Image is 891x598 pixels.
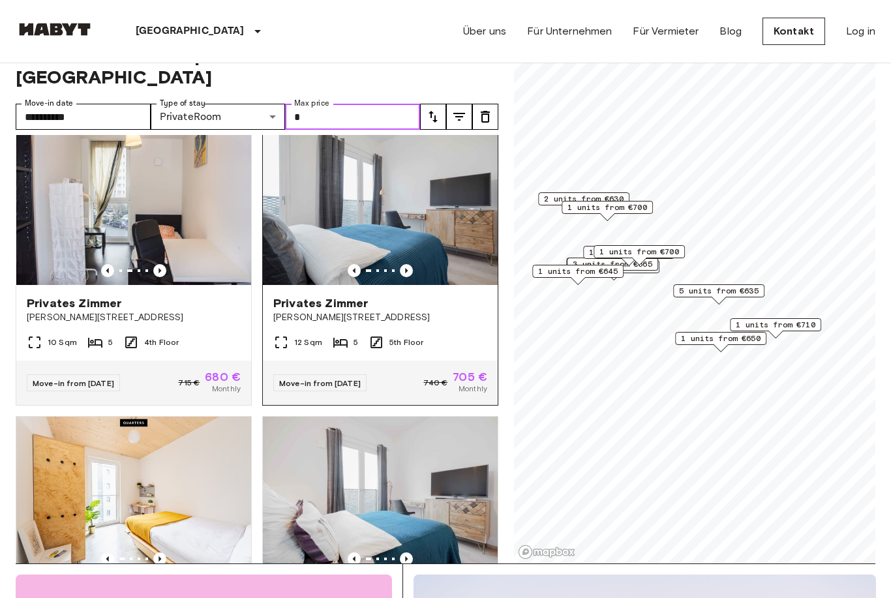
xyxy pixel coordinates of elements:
span: 1 units from €645 [538,265,618,277]
span: 1 units from €700 [599,246,679,258]
a: Mapbox logo [518,545,575,560]
div: Map marker [532,265,624,285]
label: Move-in date [25,98,73,109]
button: Previous image [400,552,413,565]
span: 1 units from €710 [736,319,815,331]
span: 1 units from €650 [681,333,761,344]
span: 4th Floor [144,336,179,348]
input: Choose date, selected date is 31 Oct 2025 [16,104,151,130]
span: Move-in from [DATE] [279,378,361,388]
div: Map marker [538,192,629,213]
div: PrivateRoom [151,104,286,130]
label: Max price [294,98,329,109]
span: 5 units from €635 [679,285,759,297]
a: Für Vermieter [633,23,699,39]
img: Marketing picture of unit DE-01-008-004-05HF [263,417,498,573]
span: Privates Zimmer [27,295,121,311]
button: Previous image [153,552,166,565]
button: Previous image [101,552,114,565]
a: Über uns [463,23,506,39]
img: Habyt [16,23,94,36]
div: Map marker [673,284,764,305]
span: 705 € [453,371,487,383]
span: [PERSON_NAME][STREET_ADDRESS] [273,311,487,324]
span: 5th Floor [389,336,423,348]
span: [PERSON_NAME][STREET_ADDRESS] [27,311,241,324]
img: Marketing picture of unit DE-01-302-010-01 [16,128,251,285]
label: Type of stay [160,98,205,109]
div: Map marker [675,332,766,352]
button: tune [420,104,446,130]
div: Map marker [594,245,685,265]
span: 5 [354,336,358,348]
span: 2 units from €630 [544,193,624,205]
span: Move-in from [DATE] [33,378,114,388]
p: [GEOGRAPHIC_DATA] [136,23,245,39]
button: tune [446,104,472,130]
div: Map marker [562,201,653,221]
a: Log in [846,23,875,39]
span: 12 Sqm [294,336,322,348]
span: 5 [108,336,113,348]
button: Previous image [348,264,361,277]
a: Für Unternehmen [527,23,612,39]
button: Previous image [153,264,166,277]
span: 1 units from €655 [589,247,669,258]
a: Previous imagePrevious imagePrivates Zimmer[PERSON_NAME][STREET_ADDRESS]10 Sqm54th FloorMove-in f... [16,128,252,406]
a: Blog [719,23,742,39]
button: Previous image [101,264,114,277]
button: Previous image [348,552,361,565]
div: Map marker [583,246,674,266]
div: Map marker [566,258,657,278]
span: 680 € [205,371,241,383]
a: Marketing picture of unit DE-01-008-007-04HFPrevious imagePrevious imagePrivates Zimmer[PERSON_NA... [262,128,498,406]
span: 715 € [178,377,200,389]
div: Map marker [567,258,658,278]
span: Privates Zimmer [273,295,368,311]
img: Marketing picture of unit DE-01-07-007-03Q [16,417,251,573]
span: Monthly [212,383,241,395]
span: 740 € [423,377,447,389]
div: Map marker [730,318,821,338]
span: Private rooms and apartments for rent in [GEOGRAPHIC_DATA] [16,44,498,88]
button: tune [472,104,498,130]
a: Kontakt [763,18,825,45]
img: Marketing picture of unit DE-01-008-007-04HF [263,128,498,285]
span: 3 units from €665 [573,258,652,270]
span: 10 Sqm [48,336,77,348]
button: Previous image [400,264,413,277]
span: 1 units from €700 [567,202,647,213]
span: Monthly [459,383,487,395]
